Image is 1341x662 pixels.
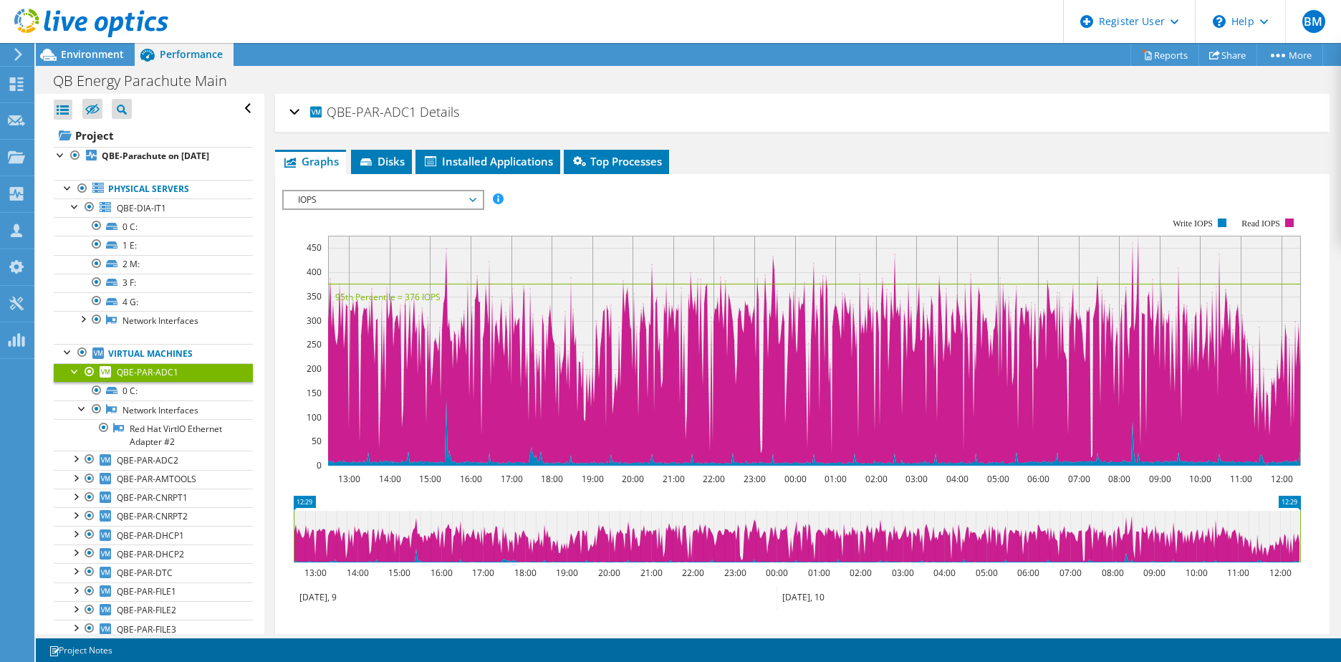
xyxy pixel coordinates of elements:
text: 09:00 [1148,473,1171,485]
text: 06:00 [1027,473,1049,485]
span: QBE-PAR-AMTOOLS [117,473,196,485]
a: QBE-PAR-FILE1 [54,582,253,601]
text: 10:00 [1188,473,1211,485]
a: Physical Servers [54,180,253,198]
text: 250 [307,338,322,350]
span: Performance [160,47,223,61]
text: 11:00 [1229,473,1251,485]
text: 12:00 [1269,567,1291,579]
a: QBE-PAR-ADC2 [54,451,253,469]
h1: QB Energy Parachute Main [47,73,249,89]
span: QBE-PAR-ADC2 [117,454,178,466]
a: QBE-PAR-CNRPT2 [54,507,253,526]
text: 01:00 [824,473,846,485]
a: QBE-PAR-DHCP1 [54,526,253,545]
text: 450 [307,241,322,254]
a: QBE-PAR-DTC [54,563,253,582]
text: 10:00 [1185,567,1207,579]
span: QBE-PAR-DHCP1 [117,529,184,542]
text: 13:00 [304,567,326,579]
a: Share [1198,44,1257,66]
text: 11:00 [1226,567,1249,579]
text: 20:00 [621,473,643,485]
a: More [1256,44,1323,66]
text: 200 [307,363,322,375]
text: 04:00 [933,567,955,579]
text: 02:00 [865,473,887,485]
b: QBE-Parachute on [DATE] [102,150,209,162]
text: 03:00 [891,567,913,579]
a: QBE-PAR-FILE3 [54,620,253,638]
text: 01:00 [807,567,830,579]
text: Read IOPS [1241,219,1280,229]
text: 100 [307,411,322,423]
text: 23:00 [743,473,765,485]
span: QBE-PAR-ADC1 [117,366,178,378]
text: Write IOPS [1173,219,1213,229]
a: 1 E: [54,236,253,254]
a: QBE-PAR-DHCP2 [54,545,253,563]
text: 21:00 [662,473,684,485]
text: 400 [307,266,322,278]
text: 07:00 [1059,567,1081,579]
text: 17:00 [500,473,522,485]
text: 18:00 [514,567,536,579]
text: 15:00 [418,473,441,485]
a: 0 C: [54,217,253,236]
a: Network Interfaces [54,311,253,330]
span: QBE-PAR-FILE3 [117,623,176,635]
a: QBE-Parachute on [DATE] [54,147,253,165]
text: 19:00 [581,473,603,485]
text: 19:00 [555,567,577,579]
a: 3 F: [54,274,253,292]
text: 08:00 [1107,473,1130,485]
text: 21:00 [640,567,662,579]
span: QBE-PAR-DHCP2 [117,548,184,560]
span: Top Processes [571,154,662,168]
a: QBE-PAR-ADC1 [54,363,253,382]
text: 02:00 [849,567,871,579]
text: 22:00 [702,473,724,485]
a: Red Hat VirtIO Ethernet Adapter #2 [54,419,253,451]
text: 12:00 [1270,473,1292,485]
span: QBE-DIA-IT1 [117,202,166,214]
text: 95th Percentile = 376 IOPS [335,291,441,303]
text: 07:00 [1067,473,1090,485]
span: QBE-PAR-CNRPT2 [117,510,188,522]
text: 14:00 [378,473,400,485]
text: 09:00 [1143,567,1165,579]
text: 16:00 [459,473,481,485]
text: 13:00 [337,473,360,485]
span: QBE-PAR-ADC1 [308,103,416,120]
a: QBE-PAR-FILE2 [54,601,253,620]
text: 08:00 [1101,567,1123,579]
text: 50 [312,435,322,447]
text: 150 [307,387,322,399]
span: Disks [358,154,405,168]
a: Virtual Machines [54,344,253,363]
text: 05:00 [986,473,1009,485]
span: Environment [61,47,124,61]
text: 23:00 [724,567,746,579]
text: 300 [307,315,322,327]
text: 17:00 [471,567,494,579]
a: Network Interfaces [54,400,253,419]
text: 04:00 [946,473,968,485]
a: Project Notes [39,641,122,659]
text: 06:00 [1016,567,1039,579]
text: 18:00 [540,473,562,485]
text: 16:00 [430,567,452,579]
span: QBE-PAR-DTC [117,567,173,579]
span: Details [420,103,459,120]
span: QBE-PAR-FILE1 [117,585,176,598]
a: 2 M: [54,255,253,274]
span: BM [1302,10,1325,33]
span: QBE-PAR-FILE2 [117,604,176,616]
text: 05:00 [975,567,997,579]
text: 350 [307,290,322,302]
a: Reports [1130,44,1199,66]
text: 03:00 [905,473,927,485]
a: Project [54,124,253,147]
text: 15:00 [388,567,410,579]
svg: \n [1213,15,1226,28]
